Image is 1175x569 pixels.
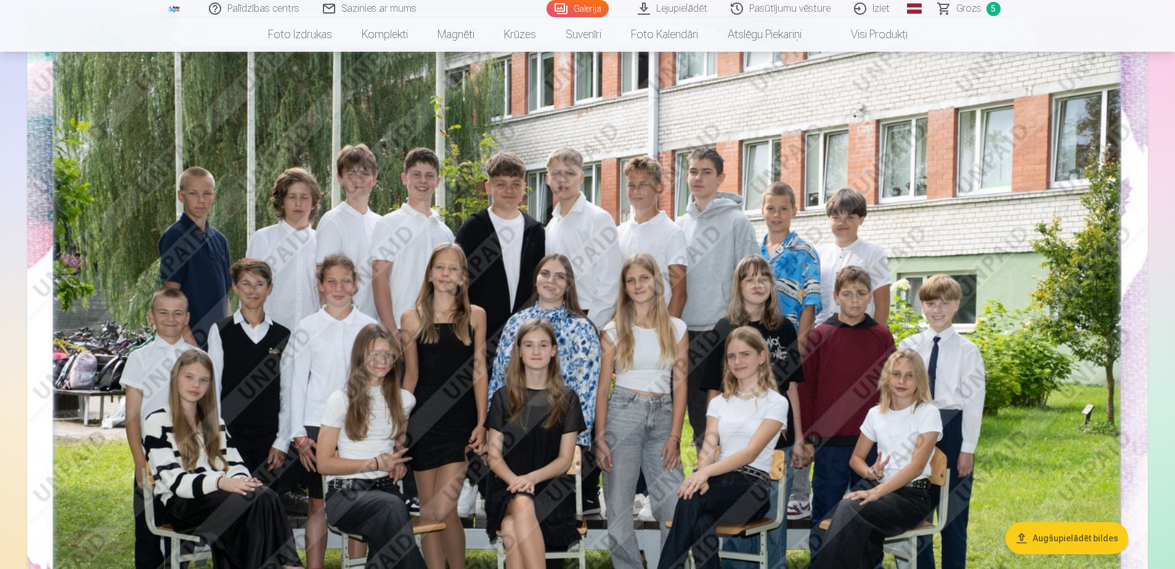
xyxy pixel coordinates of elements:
[616,17,713,52] a: Foto kalendāri
[956,1,982,16] span: Grozs
[713,17,816,52] a: Atslēgu piekariņi
[168,5,181,12] img: /fa1
[489,17,551,52] a: Krūzes
[253,17,347,52] a: Foto izdrukas
[986,2,1001,16] span: 5
[816,17,922,52] a: Visi produkti
[551,17,616,52] a: Suvenīri
[347,17,423,52] a: Komplekti
[1006,522,1128,554] button: Augšupielādēt bildes
[423,17,489,52] a: Magnēti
